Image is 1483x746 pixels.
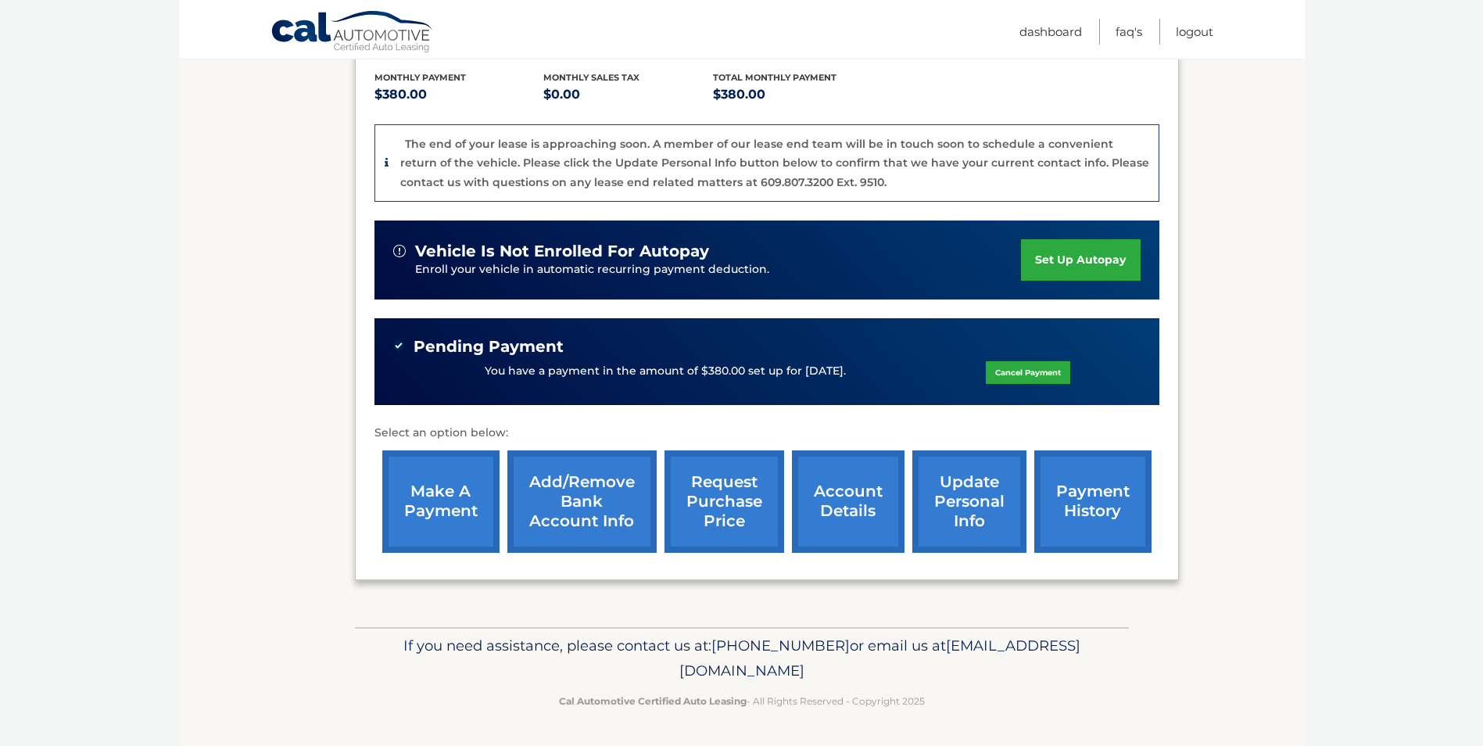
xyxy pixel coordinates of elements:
span: [PHONE_NUMBER] [711,637,850,655]
a: Logout [1176,19,1213,45]
img: alert-white.svg [393,245,406,257]
p: $380.00 [713,84,883,106]
a: update personal info [912,450,1026,553]
span: vehicle is not enrolled for autopay [415,242,709,261]
p: The end of your lease is approaching soon. A member of our lease end team will be in touch soon t... [400,137,1149,189]
strong: Cal Automotive Certified Auto Leasing [559,695,747,707]
a: Add/Remove bank account info [507,450,657,553]
p: You have a payment in the amount of $380.00 set up for [DATE]. [485,363,846,380]
p: $380.00 [374,84,544,106]
a: account details [792,450,904,553]
span: Total Monthly Payment [713,72,836,83]
span: Pending Payment [414,337,564,357]
a: request purchase price [664,450,784,553]
p: If you need assistance, please contact us at: or email us at [365,633,1119,683]
a: make a payment [382,450,500,553]
img: check-green.svg [393,340,404,351]
a: set up autopay [1021,239,1140,281]
p: Enroll your vehicle in automatic recurring payment deduction. [415,261,1022,278]
a: Cancel Payment [986,361,1070,384]
a: Cal Automotive [270,10,435,56]
span: Monthly Payment [374,72,466,83]
a: FAQ's [1116,19,1142,45]
a: payment history [1034,450,1152,553]
span: Monthly sales Tax [543,72,639,83]
p: $0.00 [543,84,713,106]
p: - All Rights Reserved - Copyright 2025 [365,693,1119,709]
p: Select an option below: [374,424,1159,443]
a: Dashboard [1019,19,1082,45]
